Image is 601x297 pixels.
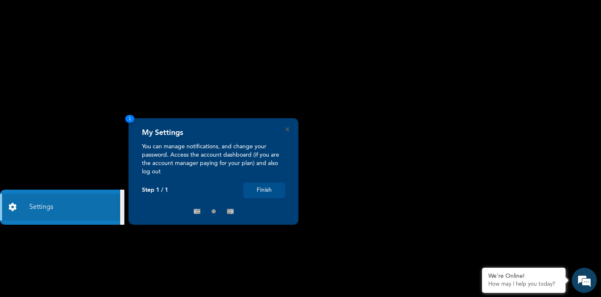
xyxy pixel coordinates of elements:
[142,187,168,194] p: Step 1 / 1
[285,127,289,131] button: Close
[243,183,285,198] button: Finish
[142,128,183,137] h4: My Settings
[125,115,134,123] span: 1
[142,142,285,176] p: You can manage notifications, and change your password. Access the account dashboard (if you are ...
[488,273,559,280] div: We're Online!
[488,281,559,288] p: How may I help you today?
